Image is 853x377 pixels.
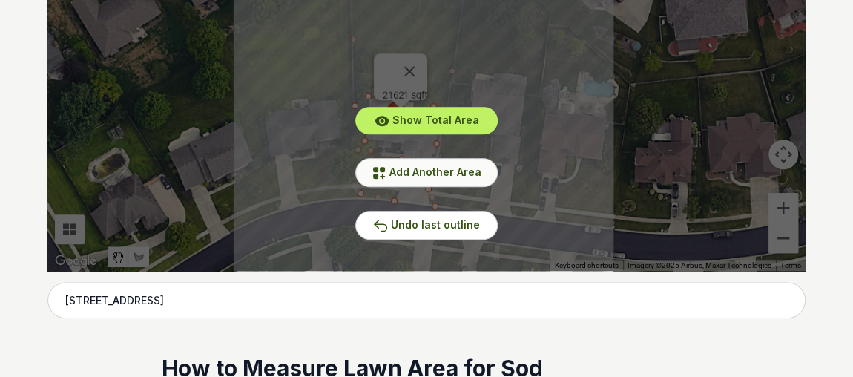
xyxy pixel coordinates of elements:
[391,218,480,231] span: Undo last outline
[47,282,806,319] input: Enter your address to get started
[389,165,481,178] span: Add Another Area
[392,114,479,126] span: Show Total Area
[355,107,498,134] button: Show Total Area
[355,211,498,240] button: Undo last outline
[355,158,498,187] button: Add Another Area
